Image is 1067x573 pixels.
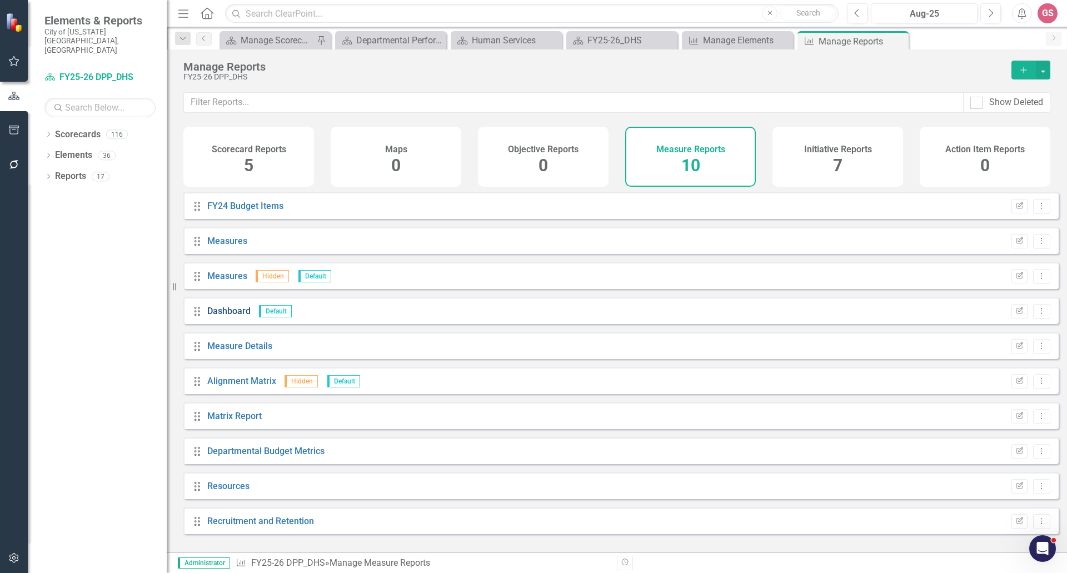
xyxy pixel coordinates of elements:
iframe: Intercom live chat [1029,535,1056,562]
a: Resources [207,481,250,491]
a: Departmental Budget Metrics [207,446,325,456]
span: Hidden [285,375,318,387]
h4: Scorecard Reports [212,145,286,155]
a: Elements [55,149,92,162]
h4: Measure Reports [656,145,725,155]
a: Reports [55,170,86,183]
h4: Initiative Reports [804,145,872,155]
span: Elements & Reports [44,14,156,27]
small: City of [US_STATE][GEOGRAPHIC_DATA], [GEOGRAPHIC_DATA] [44,27,156,54]
a: Scorecards [55,128,101,141]
a: Departmental Performance Plans - 3 Columns [338,33,443,47]
span: 5 [244,156,253,175]
span: Default [327,375,360,387]
span: Default [259,305,292,317]
a: Matrix Report [207,411,262,421]
input: Search ClearPoint... [225,4,839,23]
a: FY25-26_DHS [569,33,675,47]
span: 10 [681,156,700,175]
h4: Action Item Reports [945,145,1025,155]
div: Departmental Performance Plans - 3 Columns [356,33,443,47]
div: FY25-26 DPP_DHS [183,73,1000,81]
div: 36 [98,151,116,160]
button: GS [1038,3,1058,23]
div: Manage Scorecards [241,33,314,47]
a: Alignment Matrix [207,376,276,386]
button: Aug-25 [871,3,978,23]
input: Filter Reports... [183,92,964,113]
a: Measures [207,236,247,246]
a: Manage Scorecards [222,33,314,47]
div: » Manage Measure Reports [236,557,609,570]
a: FY25-26 DPP_DHS [44,71,156,84]
div: Human Services [472,33,559,47]
a: Recruitment and Retention [207,516,314,526]
a: Measure Details [207,341,272,351]
div: 17 [92,172,109,181]
a: FY25-26 DPP_DHS [251,557,325,568]
input: Search Below... [44,98,156,117]
span: Hidden [256,270,289,282]
span: 0 [391,156,401,175]
div: Show Deleted [989,96,1043,109]
span: 7 [833,156,842,175]
a: Manage Elements [685,33,790,47]
div: 116 [106,129,128,139]
div: Manage Elements [703,33,790,47]
a: Measures [207,271,247,281]
a: Dashboard [207,306,251,316]
div: Manage Reports [819,34,906,48]
div: Manage Reports [183,61,1000,73]
img: ClearPoint Strategy [6,12,25,32]
a: FY24 Budget Items [207,201,283,211]
div: FY25-26_DHS [587,33,675,47]
h4: Maps [385,145,407,155]
button: Search [780,6,836,21]
span: 0 [980,156,990,175]
span: Default [298,270,331,282]
div: Aug-25 [875,7,974,21]
span: 0 [539,156,548,175]
a: Human Services [453,33,559,47]
span: Administrator [178,557,230,569]
h4: Objective Reports [508,145,579,155]
span: Search [796,8,820,17]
